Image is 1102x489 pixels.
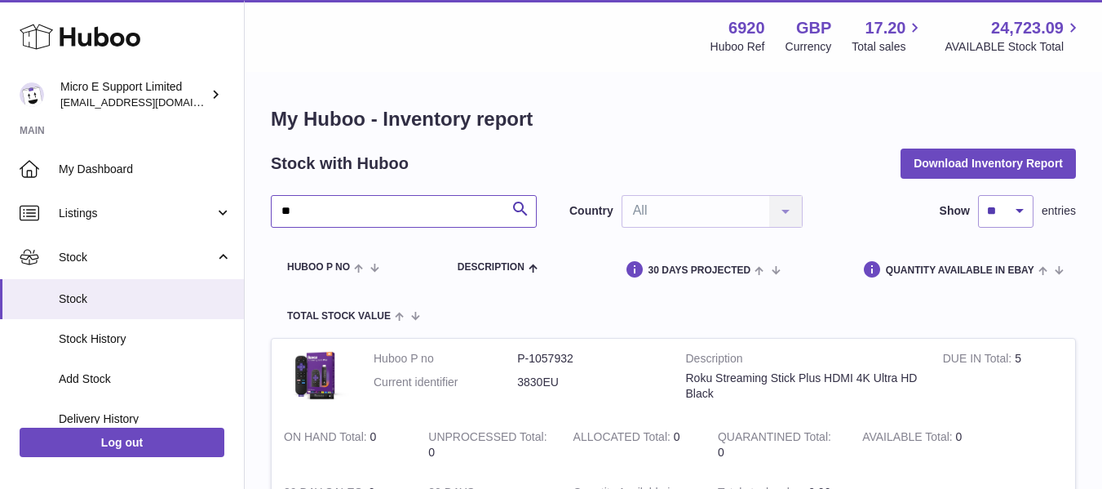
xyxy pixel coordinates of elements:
strong: 6920 [728,17,765,39]
h1: My Huboo - Inventory report [271,106,1076,132]
strong: DUE IN Total [943,352,1015,369]
span: 0 [718,446,724,459]
span: AVAILABLE Stock Total [945,39,1082,55]
h2: Stock with Huboo [271,153,409,175]
img: contact@micropcsupport.com [20,82,44,107]
div: Roku Streaming Stick Plus HDMI 4K Ultra HD Black [686,371,918,402]
span: Delivery History [59,411,232,427]
button: Download Inventory Report [901,149,1076,178]
span: Add Stock [59,371,232,387]
span: Huboo P no [287,262,350,273]
span: 17.20 [865,17,905,39]
dt: Current identifier [374,375,517,390]
span: My Dashboard [59,162,232,177]
td: 0 [561,417,706,473]
span: Stock [59,250,215,265]
a: 24,723.09 AVAILABLE Stock Total [945,17,1082,55]
td: 5 [931,339,1075,417]
span: Total stock value [287,311,391,322]
div: Huboo Ref [710,39,765,55]
img: product image [284,351,349,402]
dt: Huboo P no [374,351,517,367]
span: 24,723.09 [991,17,1064,39]
td: 0 [272,417,416,473]
span: Listings [59,206,215,221]
td: 0 [416,417,560,473]
td: 0 [850,417,994,473]
strong: UNPROCESSED Total [428,430,547,447]
a: 17.20 Total sales [852,17,924,55]
strong: ON HAND Total [284,430,370,447]
dd: P-1057932 [517,351,661,367]
strong: Description [686,351,918,371]
strong: ALLOCATED Total [573,430,674,447]
span: Description [458,262,524,273]
dd: 3830EU [517,375,661,390]
label: Country [569,203,613,219]
span: [EMAIL_ADDRESS][DOMAIN_NAME] [60,96,240,109]
strong: QUARANTINED Total [718,430,831,447]
strong: GBP [796,17,831,39]
span: entries [1042,203,1076,219]
span: Stock History [59,331,232,347]
strong: AVAILABLE Total [862,430,955,447]
span: Quantity Available in eBay [886,265,1034,276]
a: Log out [20,428,224,457]
span: 30 DAYS PROJECTED [648,265,751,276]
div: Currency [786,39,832,55]
label: Show [940,203,970,219]
span: Total sales [852,39,924,55]
span: Stock [59,291,232,307]
div: Micro E Support Limited [60,79,207,110]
